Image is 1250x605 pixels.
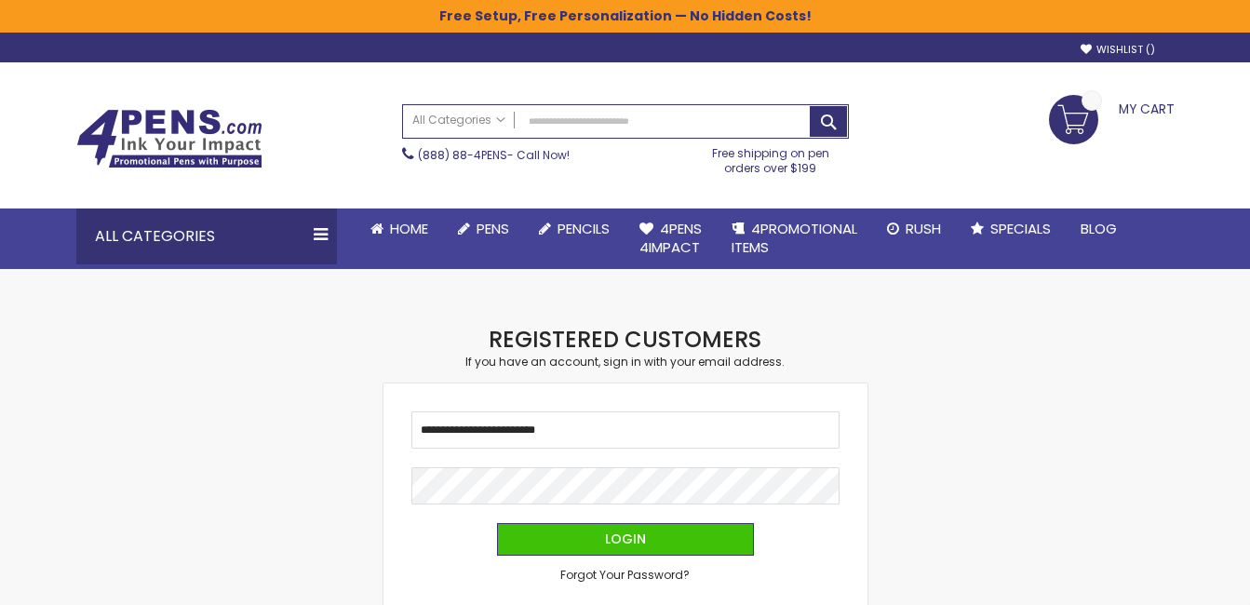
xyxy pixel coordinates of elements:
span: Specials [990,219,1051,238]
div: Free shipping on pen orders over $199 [692,139,849,176]
div: All Categories [76,208,337,264]
a: Forgot Your Password? [560,568,690,583]
span: - Call Now! [418,147,570,163]
a: All Categories [403,105,515,136]
a: 4PROMOTIONALITEMS [717,208,872,269]
span: Home [390,219,428,238]
span: Pens [477,219,509,238]
a: Pens [443,208,524,249]
a: (888) 88-4PENS [418,147,507,163]
a: Home [356,208,443,249]
span: All Categories [412,113,505,128]
a: Wishlist [1081,43,1155,57]
strong: Registered Customers [489,324,761,355]
span: 4PROMOTIONAL ITEMS [732,219,857,257]
span: Forgot Your Password? [560,567,690,583]
img: 4Pens Custom Pens and Promotional Products [76,109,262,168]
a: Blog [1066,208,1132,249]
a: Pencils [524,208,625,249]
span: Blog [1081,219,1117,238]
span: Pencils [558,219,610,238]
a: Rush [872,208,956,249]
div: If you have an account, sign in with your email address. [383,355,867,370]
a: Specials [956,208,1066,249]
span: Login [605,530,646,548]
a: 4Pens4impact [625,208,717,269]
span: 4Pens 4impact [639,219,702,257]
button: Login [497,523,754,556]
span: Rush [906,219,941,238]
